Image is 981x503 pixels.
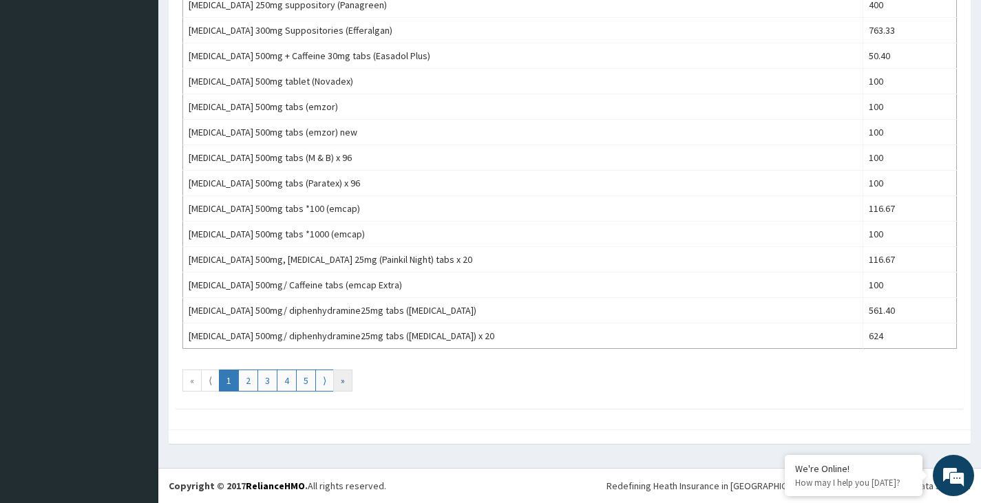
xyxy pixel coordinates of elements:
td: [MEDICAL_DATA] 500mg + Caffeine 30mg tabs (Easadol Plus) [183,43,863,69]
span: We're online! [80,159,190,298]
td: 100 [863,120,957,145]
td: 100 [863,222,957,247]
p: How may I help you today? [795,477,912,489]
a: Go to page number 3 [257,370,277,392]
td: [MEDICAL_DATA] 500mg tabs (emzor) new [183,120,863,145]
td: 100 [863,145,957,171]
td: 561.40 [863,298,957,323]
td: 100 [863,69,957,94]
a: Go to page number 2 [238,370,258,392]
td: 116.67 [863,247,957,272]
td: [MEDICAL_DATA] 500mg tabs *100 (emcap) [183,196,863,222]
a: Go to first page [182,370,202,392]
div: Minimize live chat window [226,7,259,40]
td: [MEDICAL_DATA] 500mg tablet (Novadex) [183,69,863,94]
a: Go to page number 4 [277,370,297,392]
td: 100 [863,272,957,298]
td: [MEDICAL_DATA] 500mg tabs *1000 (emcap) [183,222,863,247]
a: Go to page number 1 [219,370,239,392]
td: [MEDICAL_DATA] 500mg/ diphenhydramine25mg tabs ([MEDICAL_DATA]) x 20 [183,323,863,349]
div: We're Online! [795,462,912,475]
a: Go to last page [333,370,352,392]
td: [MEDICAL_DATA] 500mg/ Caffeine tabs (emcap Extra) [183,272,863,298]
td: 116.67 [863,196,957,222]
td: 50.40 [863,43,957,69]
img: d_794563401_company_1708531726252_794563401 [25,69,56,103]
td: 100 [863,94,957,120]
strong: Copyright © 2017 . [169,480,308,492]
a: RelianceHMO [246,480,305,492]
td: 624 [863,323,957,349]
td: 763.33 [863,18,957,43]
td: [MEDICAL_DATA] 500mg tabs (Paratex) x 96 [183,171,863,196]
a: Go to page number 5 [296,370,316,392]
td: [MEDICAL_DATA] 300mg Suppositories (Efferalgan) [183,18,863,43]
td: [MEDICAL_DATA] 500mg tabs (emzor) [183,94,863,120]
td: [MEDICAL_DATA] 500mg, [MEDICAL_DATA] 25mg (Painkil Night) tabs x 20 [183,247,863,272]
td: 100 [863,171,957,196]
textarea: Type your message and hit 'Enter' [7,347,262,395]
td: [MEDICAL_DATA] 500mg tabs (M & B) x 96 [183,145,863,171]
a: Go to next page [315,370,334,392]
td: [MEDICAL_DATA] 500mg/ diphenhydramine25mg tabs ([MEDICAL_DATA]) [183,298,863,323]
footer: All rights reserved. [158,468,981,503]
div: Chat with us now [72,77,231,95]
a: Go to previous page [201,370,220,392]
div: Redefining Heath Insurance in [GEOGRAPHIC_DATA] using Telemedicine and Data Science! [606,479,971,493]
